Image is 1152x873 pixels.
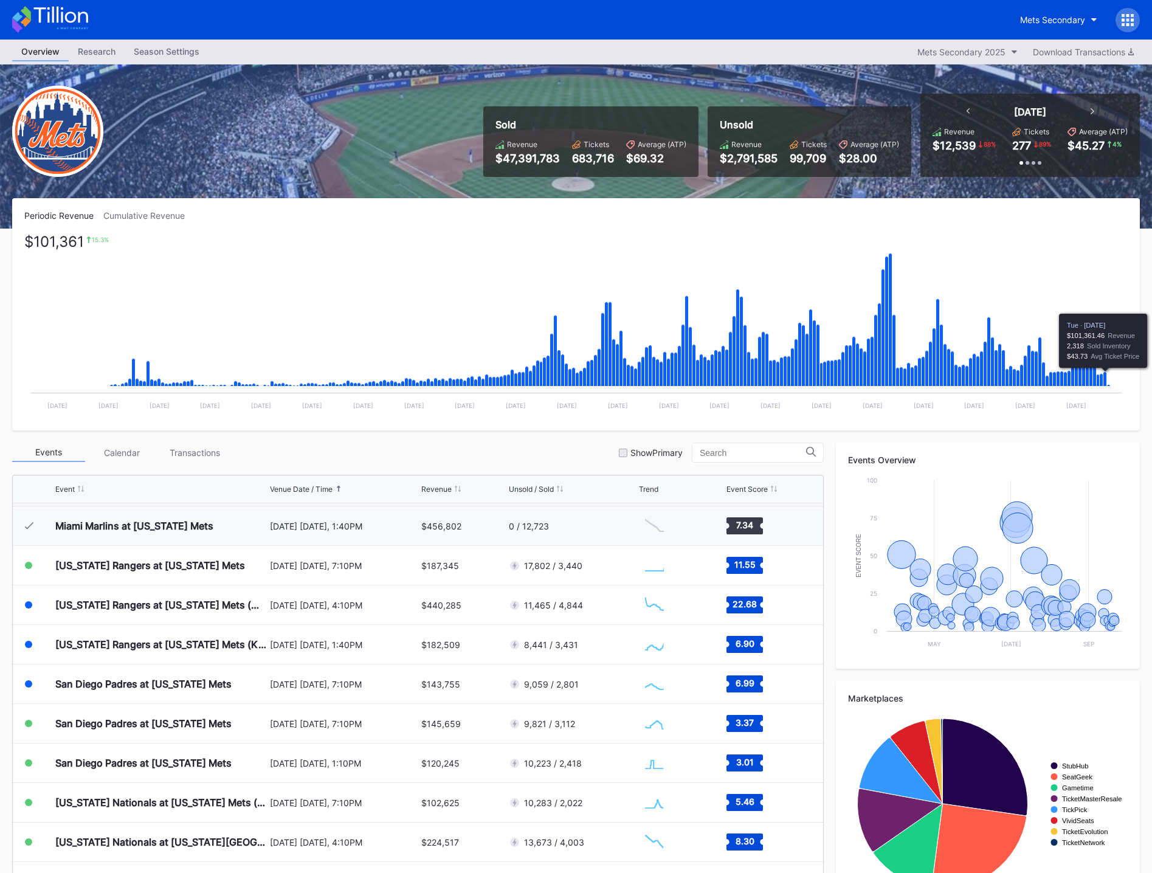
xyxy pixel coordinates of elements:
div: Download Transactions [1033,47,1134,57]
svg: Chart title [639,511,675,541]
div: $224,517 [421,837,459,847]
text: [DATE] [761,402,781,409]
div: Periodic Revenue [24,210,103,221]
div: 89 % [1038,139,1052,149]
div: 99,709 [790,152,827,165]
div: $2,791,585 [720,152,778,165]
a: Research [69,43,125,61]
div: 11,465 / 4,844 [524,600,583,610]
input: Search [700,448,806,458]
div: 17,802 / 3,440 [524,561,582,571]
div: $102,625 [421,798,460,808]
text: SeatGeek [1062,773,1092,781]
div: Transactions [158,443,231,462]
text: [DATE] [659,402,679,409]
div: $45.27 [1067,139,1105,152]
div: 9,821 / 3,112 [524,719,575,729]
div: San Diego Padres at [US_STATE] Mets [55,717,232,730]
div: 0 / 12,723 [509,521,549,531]
div: [US_STATE] Nationals at [US_STATE] Mets (Pop-Up Home Run Apple Giveaway) [55,796,267,809]
svg: Chart title [639,629,675,660]
div: Revenue [507,140,537,149]
text: [DATE] [506,402,526,409]
text: TickPick [1062,806,1088,813]
text: 3.01 [736,757,753,767]
div: [US_STATE] Rangers at [US_STATE] Mets (Kids Color-In Lunchbox Giveaway) [55,638,267,650]
div: 15.3 % [92,236,109,243]
text: [DATE] [455,402,475,409]
div: Season Settings [125,43,209,60]
div: $28.00 [839,152,899,165]
div: $182,509 [421,640,460,650]
div: San Diego Padres at [US_STATE] Mets [55,678,232,690]
text: 100 [867,477,877,484]
text: [DATE] [47,402,67,409]
text: [DATE] [1001,640,1021,647]
div: Venue Date / Time [270,485,333,494]
div: $143,755 [421,679,460,689]
div: Research [69,43,125,60]
text: [DATE] [914,402,934,409]
a: Overview [12,43,69,61]
text: VividSeats [1062,817,1094,824]
text: 5.46 [735,796,754,807]
text: May [928,640,941,647]
text: 50 [870,552,877,559]
text: [DATE] [302,402,322,409]
text: 3.37 [736,717,754,728]
text: [DATE] [150,402,170,409]
svg: Chart title [639,748,675,778]
text: 25 [870,590,877,597]
div: 10,223 / 2,418 [524,758,582,768]
button: Mets Secondary [1011,9,1106,31]
div: [DATE] [DATE], 7:10PM [270,719,418,729]
div: Event Score [726,485,768,494]
div: 4 % [1111,139,1123,149]
text: Sep [1083,640,1094,647]
div: [US_STATE] Nationals at [US_STATE][GEOGRAPHIC_DATA] (Long Sleeve T-Shirt Giveaway) [55,836,267,848]
div: $187,345 [421,561,459,571]
text: Gametime [1062,784,1094,792]
text: [DATE] [353,402,373,409]
div: $145,659 [421,719,461,729]
a: Season Settings [125,43,209,61]
div: [DATE] [DATE], 4:10PM [270,600,418,610]
div: 88 % [982,139,997,149]
div: Average (ATP) [850,140,899,149]
text: [DATE] [200,402,220,409]
div: $101,361 [24,236,84,247]
div: Events [12,443,85,462]
div: $456,802 [421,521,461,531]
div: Revenue [944,127,974,136]
div: 8,441 / 3,431 [524,640,578,650]
div: Tickets [801,140,827,149]
div: Marketplaces [848,693,1128,703]
svg: Chart title [639,590,675,620]
div: Unsold / Sold [509,485,554,494]
div: Sold [495,119,686,131]
div: 10,283 / 2,022 [524,798,582,808]
text: 7.34 [736,520,753,530]
div: $120,245 [421,758,460,768]
text: Event Score [855,534,862,578]
div: $47,391,783 [495,152,560,165]
div: [DATE] [DATE], 7:10PM [270,679,418,689]
text: 0 [874,627,877,635]
div: Mets Secondary [1020,15,1085,25]
div: [US_STATE] Rangers at [US_STATE] Mets (Mets Alumni Classic/Mrs. Met Taxicab [GEOGRAPHIC_DATA] Giv... [55,599,267,611]
div: Tickets [584,140,609,149]
div: Mets Secondary 2025 [917,47,1005,57]
text: [DATE] [812,402,832,409]
text: [DATE] [709,402,729,409]
svg: Chart title [639,708,675,739]
div: [DATE] [DATE], 1:40PM [270,521,418,531]
div: Unsold [720,119,899,131]
svg: Chart title [24,236,1128,418]
div: [DATE] [1014,106,1046,118]
div: [DATE] [DATE], 7:10PM [270,798,418,808]
text: TicketEvolution [1062,828,1108,835]
text: TicketMasterResale [1062,795,1122,802]
div: $69.32 [626,152,686,165]
div: Cumulative Revenue [103,210,195,221]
